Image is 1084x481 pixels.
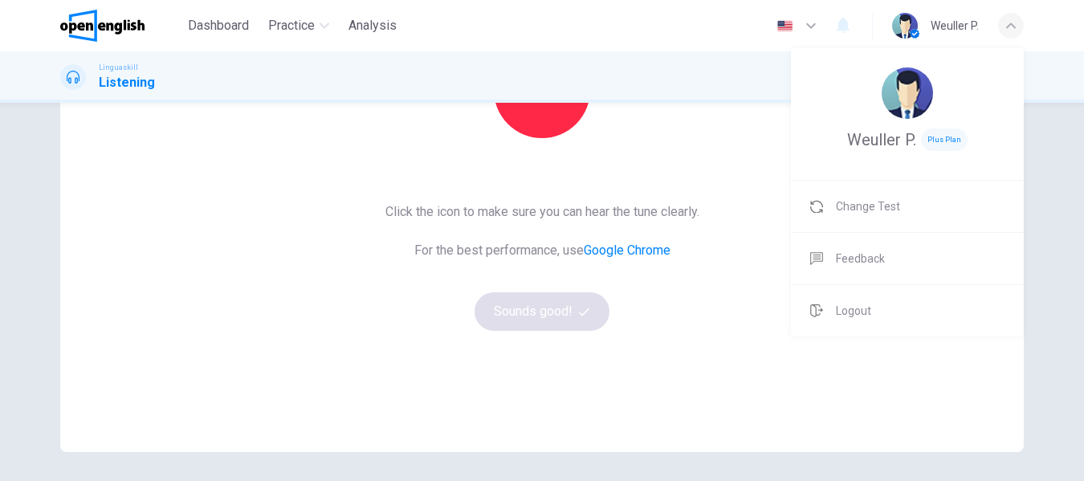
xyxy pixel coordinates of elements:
[836,197,900,216] span: Change Test
[836,301,871,320] span: Logout
[847,130,916,149] span: Weuller P.
[882,67,933,119] img: Profile picture
[921,128,968,151] span: Plus Plan
[836,249,885,268] span: Feedback
[791,181,1024,232] a: Change Test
